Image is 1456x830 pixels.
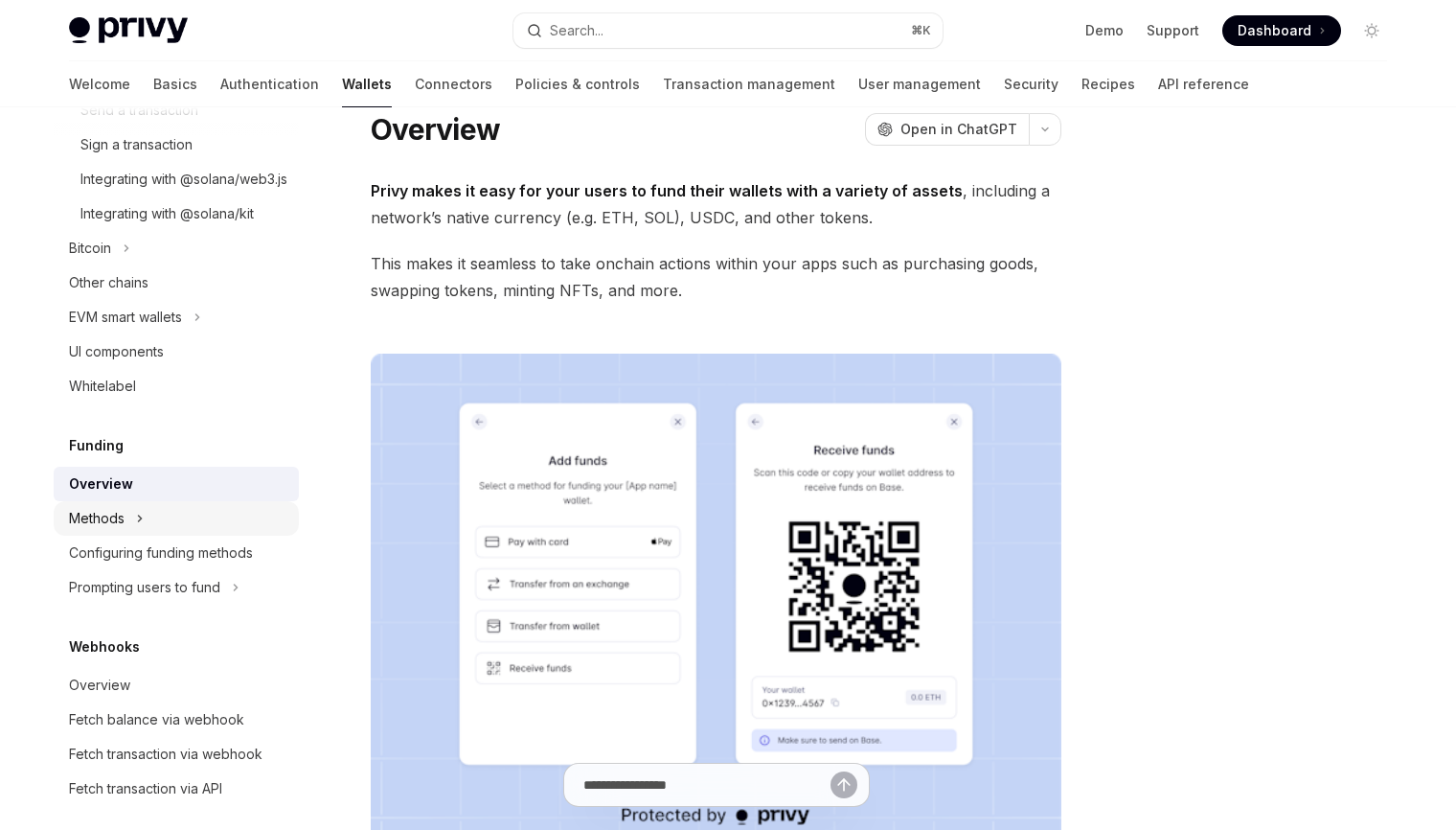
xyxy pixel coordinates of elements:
input: Ask a question... [583,764,830,806]
span: Dashboard [1238,21,1311,40]
a: Fetch balance via webhook [54,703,299,737]
a: Other chains [54,265,299,300]
a: Support [1147,21,1199,40]
span: This makes it seamless to take onchain actions within your apps such as purchasing goods, swappin... [371,250,1061,304]
div: Configuring funding methods [69,542,253,565]
div: Prompting users to fund [69,576,220,599]
button: Send message [830,772,857,798]
button: Toggle Prompting users to fund section [54,570,299,605]
a: Recipes [1081,61,1135,107]
button: Toggle Methods section [54,501,299,536]
a: UI components [54,334,299,369]
div: Methods [69,507,125,530]
div: Overview [69,473,133,496]
img: light logo [69,17,188,44]
span: , including a network’s native currency (e.g. ETH, SOL), USDC, and other tokens. [371,177,1061,231]
a: Demo [1085,21,1124,40]
a: Welcome [69,61,130,107]
a: Wallets [342,61,392,107]
div: Overview [69,674,130,697]
button: Toggle EVM smart wallets section [54,300,299,334]
a: Overview [54,467,299,501]
a: Fetch transaction via webhook [54,737,299,772]
div: Whitelabel [69,375,136,398]
div: Fetch transaction via webhook [69,743,262,766]
a: Authentication [220,61,319,107]
a: User management [858,61,981,107]
a: API reference [1158,61,1249,107]
div: EVM smart wallets [69,306,182,329]
a: Fetch transaction via API [54,772,299,806]
div: Search... [550,19,603,42]
a: Integrating with @solana/web3.js [54,162,299,196]
button: Open in ChatGPT [865,113,1029,146]
div: Sign a transaction [80,133,193,156]
div: Integrating with @solana/web3.js [80,168,287,191]
span: ⌘ K [911,23,931,38]
div: Other chains [69,271,148,294]
span: Open in ChatGPT [900,120,1017,139]
div: Integrating with @solana/kit [80,202,254,225]
a: Policies & controls [515,61,640,107]
div: UI components [69,340,164,363]
div: Bitcoin [69,237,111,260]
a: Sign a transaction [54,127,299,162]
a: Transaction management [663,61,835,107]
a: Overview [54,668,299,703]
strong: Privy makes it easy for your users to fund their wallets with a variety of assets [371,181,963,200]
a: Connectors [415,61,492,107]
h1: Overview [371,112,500,147]
button: Toggle dark mode [1356,15,1387,46]
a: Configuring funding methods [54,536,299,570]
a: Basics [153,61,197,107]
h5: Funding [69,434,124,457]
a: Dashboard [1222,15,1341,46]
a: Security [1004,61,1058,107]
h5: Webhooks [69,635,140,658]
a: Integrating with @solana/kit [54,196,299,231]
button: Toggle Bitcoin section [54,231,299,265]
button: Open search [513,13,943,48]
a: Whitelabel [54,369,299,403]
div: Fetch transaction via API [69,777,222,800]
div: Fetch balance via webhook [69,708,244,731]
